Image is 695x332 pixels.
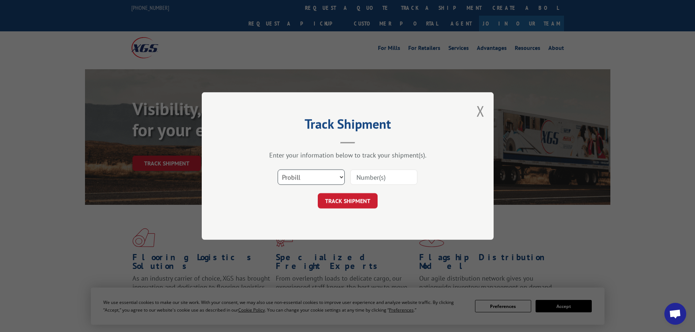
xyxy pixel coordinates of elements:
[238,119,457,133] h2: Track Shipment
[350,169,417,185] input: Number(s)
[318,193,378,208] button: TRACK SHIPMENT
[476,101,484,121] button: Close modal
[238,151,457,159] div: Enter your information below to track your shipment(s).
[664,303,686,325] div: Open chat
